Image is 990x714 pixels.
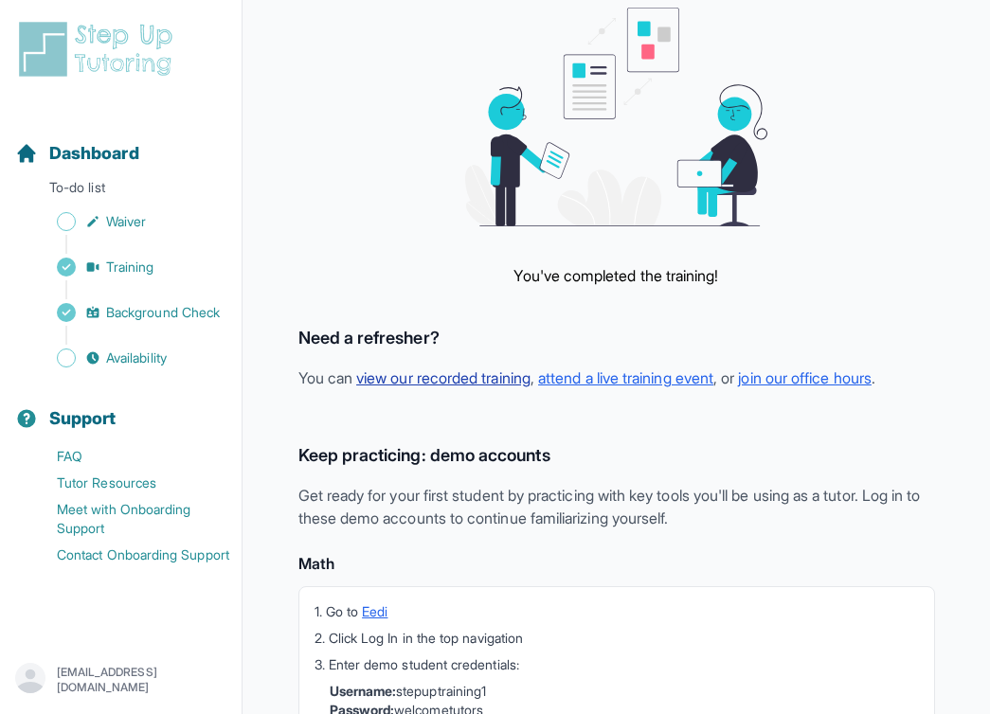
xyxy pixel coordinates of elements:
span: Waiver [106,212,146,231]
span: Support [49,405,117,432]
a: attend a live training event [538,368,713,387]
a: FAQ [15,443,242,470]
a: Training [15,254,242,280]
strong: Username: [330,683,397,699]
button: [EMAIL_ADDRESS][DOMAIN_NAME] [15,663,226,697]
li: 1. Go to [315,602,919,621]
li: 2. Click Log In in the top navigation [315,629,919,648]
a: Dashboard [15,140,139,167]
a: Contact Onboarding Support [15,542,242,568]
h3: Need a refresher? [298,325,935,351]
a: Tutor Resources [15,470,242,496]
h4: Math [298,552,935,575]
h3: Keep practicing: demo accounts [298,442,935,469]
p: You can , , or . [298,366,935,389]
a: Eedi [362,603,387,619]
li: 3. Enter demo student credentials: [315,655,919,674]
p: You've completed the training! [513,264,718,287]
p: To-do list [8,178,234,205]
button: Dashboard [8,110,234,174]
a: Meet with Onboarding Support [15,496,242,542]
img: logo [15,19,184,80]
span: Background Check [106,303,220,322]
button: Support [8,375,234,439]
p: Get ready for your first student by practicing with key tools you'll be using as a tutor. Log in ... [298,484,935,529]
span: Availability [106,348,167,367]
a: Availability [15,345,242,371]
a: join our office hours [738,368,871,387]
a: view our recorded training [356,368,531,387]
span: Dashboard [49,140,139,167]
a: Waiver [15,208,242,235]
a: Background Check [15,299,242,326]
span: Training [106,258,154,277]
p: [EMAIL_ADDRESS][DOMAIN_NAME] [57,665,226,695]
img: meeting graphic [465,8,768,226]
